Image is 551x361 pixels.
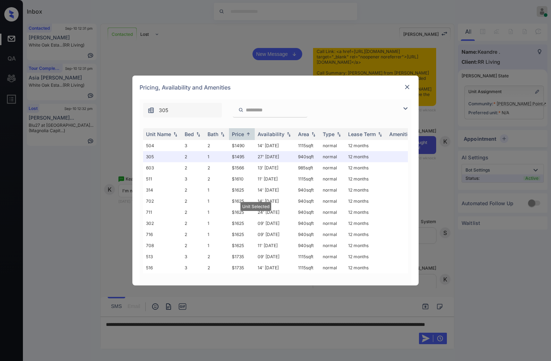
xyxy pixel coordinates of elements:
td: 305 [143,151,182,162]
td: 11' [DATE] [255,240,295,251]
td: 940 sqft [295,229,320,240]
div: Availability [258,131,284,137]
img: sorting [172,132,179,137]
div: Amenities [389,131,413,137]
td: 716 [143,229,182,240]
img: icon-zuma [401,104,410,113]
td: 3 [182,262,205,273]
div: Bath [208,131,218,137]
td: $1625 [229,218,255,229]
td: $1495 [229,151,255,162]
div: Area [298,131,309,137]
div: Type [323,131,335,137]
td: normal [320,162,345,173]
td: 12 months [345,196,386,207]
td: 2 [182,196,205,207]
td: normal [320,240,345,251]
td: normal [320,151,345,162]
td: 516 [143,262,182,273]
td: 14' [DATE] [255,262,295,273]
div: Unit Name [146,131,171,137]
td: 511 [143,173,182,184]
img: icon-zuma [147,107,155,114]
td: 2 [205,140,229,151]
td: 11' [DATE] [255,173,295,184]
td: $1625 [229,229,255,240]
td: 27' [DATE] [255,151,295,162]
td: 14' [DATE] [255,140,295,151]
td: 1115 sqft [295,251,320,262]
td: 2 [182,162,205,173]
td: 09' [DATE] [255,229,295,240]
div: Lease Term [348,131,376,137]
img: icon-zuma [238,107,244,113]
td: normal [320,140,345,151]
div: Bed [185,131,194,137]
td: 1115 sqft [295,173,320,184]
td: 1 [205,151,229,162]
td: 940 sqft [295,218,320,229]
td: 2 [205,173,229,184]
td: $1625 [229,184,255,196]
td: 12 months [345,207,386,218]
td: 12 months [345,240,386,251]
td: 12 months [345,262,386,273]
td: 12 months [345,184,386,196]
td: 940 sqft [295,184,320,196]
div: Price [232,131,244,137]
td: normal [320,229,345,240]
td: 1 [205,229,229,240]
td: normal [320,262,345,273]
td: 513 [143,251,182,262]
td: $1610 [229,173,255,184]
td: 1 [205,240,229,251]
td: 940 sqft [295,207,320,218]
td: 603 [143,162,182,173]
td: 09' [DATE] [255,251,295,262]
td: $1735 [229,251,255,262]
td: 12 months [345,218,386,229]
td: $1625 [229,196,255,207]
td: 711 [143,207,182,218]
td: $1625 [229,240,255,251]
td: 3 [182,140,205,151]
td: normal [320,218,345,229]
td: normal [320,173,345,184]
span: 305 [159,106,168,114]
img: sorting [285,132,292,137]
td: $1566 [229,162,255,173]
td: 13' [DATE] [255,162,295,173]
td: 302 [143,218,182,229]
td: 1 [205,218,229,229]
td: 2 [182,218,205,229]
td: 14' [DATE] [255,184,295,196]
img: close [404,83,411,91]
img: sorting [219,132,226,137]
td: 702 [143,196,182,207]
td: 24' [DATE] [255,207,295,218]
td: normal [320,196,345,207]
td: 2 [182,151,205,162]
td: 940 sqft [295,196,320,207]
td: 2 [205,251,229,262]
td: 3 [182,173,205,184]
td: 2 [182,229,205,240]
img: sorting [310,132,317,137]
div: Pricing, Availability and Amenities [132,76,419,99]
td: 3 [182,251,205,262]
td: 1 [205,207,229,218]
td: 2 [205,162,229,173]
img: sorting [376,132,384,137]
td: 708 [143,240,182,251]
td: 14' [DATE] [255,196,295,207]
td: 12 months [345,173,386,184]
td: 314 [143,184,182,196]
td: normal [320,184,345,196]
td: 09' [DATE] [255,218,295,229]
td: 2 [182,207,205,218]
td: 504 [143,140,182,151]
td: 12 months [345,229,386,240]
td: 2 [182,184,205,196]
td: $1625 [229,207,255,218]
img: sorting [245,131,252,137]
